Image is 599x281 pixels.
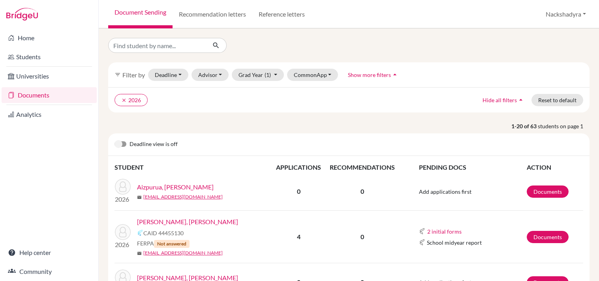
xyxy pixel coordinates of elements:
span: APPLICATIONS [276,163,321,171]
button: Grad Year(1) [232,69,284,81]
img: Bridge-U [6,8,38,21]
th: ACTION [526,162,583,172]
th: STUDENT [115,162,272,172]
a: Students [2,49,97,65]
a: Analytics [2,107,97,122]
span: students on page 1 [538,122,590,130]
span: PENDING DOCS [419,163,466,171]
span: Show more filters [348,71,391,78]
a: [EMAIL_ADDRESS][DOMAIN_NAME] [143,193,223,200]
button: CommonApp [287,69,338,81]
span: RECOMMENDATIONS [330,163,395,171]
button: Hide all filtersarrow_drop_up [476,94,531,106]
button: Nackshadyra [542,7,590,22]
img: Aizpurua, Martin Andres [115,179,131,195]
span: Not answered [154,240,190,248]
button: Reset to default [531,94,583,106]
span: mail [137,195,142,200]
a: Universities [2,68,97,84]
a: [EMAIL_ADDRESS][DOMAIN_NAME] [143,249,223,257]
a: Community [2,264,97,279]
p: 2026 [115,240,131,249]
span: Hide all filters [483,97,517,103]
b: 0 [297,187,300,195]
span: mail [137,251,142,256]
i: arrow_drop_up [517,96,525,104]
i: arrow_drop_up [391,71,399,79]
img: Alegria Arana, Mateo Jose [115,224,131,240]
p: 2026 [115,195,131,204]
img: Common App logo [419,239,425,245]
button: clear2026 [115,94,148,106]
i: filter_list [115,71,121,78]
input: Find student by name... [108,38,206,53]
span: (1) [265,71,271,78]
span: Add applications first [419,188,471,195]
span: FERPA [137,239,190,248]
a: Aizpurua, [PERSON_NAME] [137,182,214,192]
a: Home [2,30,97,46]
span: School midyear report [427,238,482,247]
strong: 1-20 of 63 [511,122,538,130]
p: 0 [325,232,400,242]
img: Common App logo [137,230,143,236]
a: [PERSON_NAME], [PERSON_NAME] [137,217,238,227]
img: Common App logo [419,228,425,234]
a: Help center [2,245,97,260]
i: clear [121,97,127,103]
b: 4 [297,233,300,240]
span: Deadline view is off [130,140,178,149]
button: Advisor [192,69,229,81]
button: Deadline [148,69,188,81]
button: 2 initial forms [427,227,462,236]
button: Show more filtersarrow_drop_up [341,69,406,81]
a: Documents [527,185,569,198]
p: 0 [325,187,400,196]
a: Documents [2,87,97,103]
span: CAID 44455130 [143,229,184,237]
a: Documents [527,231,569,243]
span: Filter by [122,71,145,79]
